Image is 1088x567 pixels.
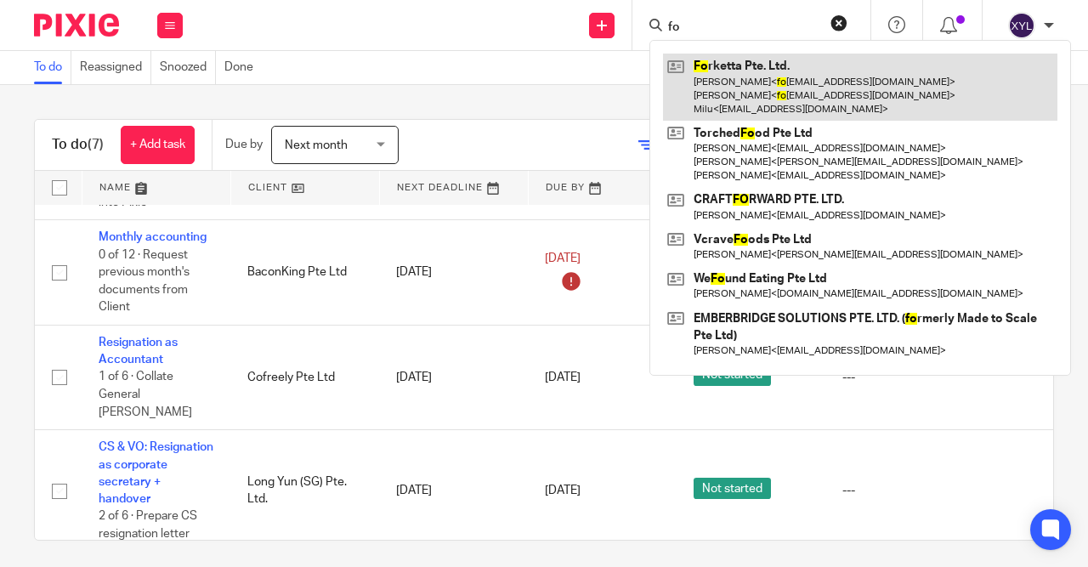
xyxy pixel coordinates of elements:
[99,441,213,505] a: CS & VO: Resignation as corporate secretary + handover
[379,220,528,326] td: [DATE]
[34,51,71,84] a: To do
[99,371,192,418] span: 1 of 6 · Collate General [PERSON_NAME]
[230,220,379,326] td: BaconKing Pte Ltd
[99,231,207,243] a: Monthly accounting
[99,179,203,208] span: 13 of 18 · Add client into Pixie
[545,485,581,496] span: [DATE]
[379,430,528,552] td: [DATE]
[842,482,957,499] div: ---
[160,51,216,84] a: Snoozed
[694,478,771,499] span: Not started
[230,325,379,429] td: Cofreely Pte Ltd
[121,126,195,164] a: + Add task
[99,337,178,366] a: Resignation as Accountant
[1008,12,1035,39] img: svg%3E
[285,139,348,151] span: Next month
[224,51,262,84] a: Done
[80,51,151,84] a: Reassigned
[545,252,581,264] span: [DATE]
[225,136,263,153] p: Due by
[666,20,819,36] input: Search
[842,369,957,386] div: ---
[99,511,197,541] span: 2 of 6 · Prepare CS resignation letter
[830,14,847,31] button: Clear
[34,14,119,37] img: Pixie
[230,430,379,552] td: Long Yun (SG) Pte. Ltd.
[88,138,104,151] span: (7)
[545,371,581,383] span: [DATE]
[99,249,190,314] span: 0 of 12 · Request previous month's documents from Client
[52,136,104,154] h1: To do
[379,325,528,429] td: [DATE]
